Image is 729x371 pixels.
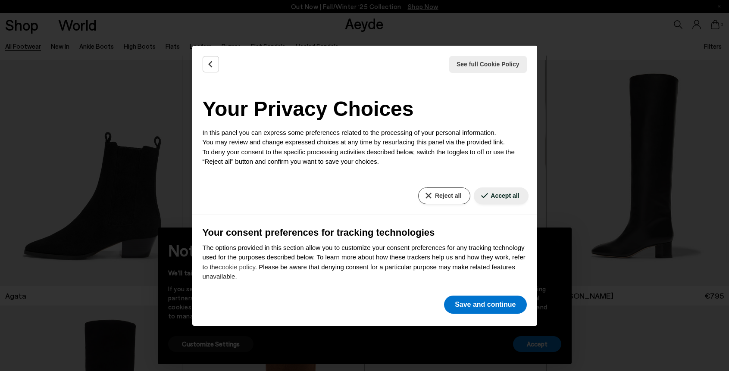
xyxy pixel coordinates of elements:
[203,94,527,125] h2: Your Privacy Choices
[219,263,255,271] a: cookie policy - link opens in a new tab
[457,60,519,69] span: See full Cookie Policy
[203,128,527,167] p: In this panel you can express some preferences related to the processing of your personal informa...
[418,187,470,204] button: Reject all
[444,296,526,314] button: Save and continue
[203,56,219,72] button: Back
[474,187,528,204] button: Accept all
[449,56,527,73] button: See full Cookie Policy
[203,225,527,240] h3: Your consent preferences for tracking technologies
[203,243,527,282] p: The options provided in this section allow you to customize your consent preferences for any trac...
